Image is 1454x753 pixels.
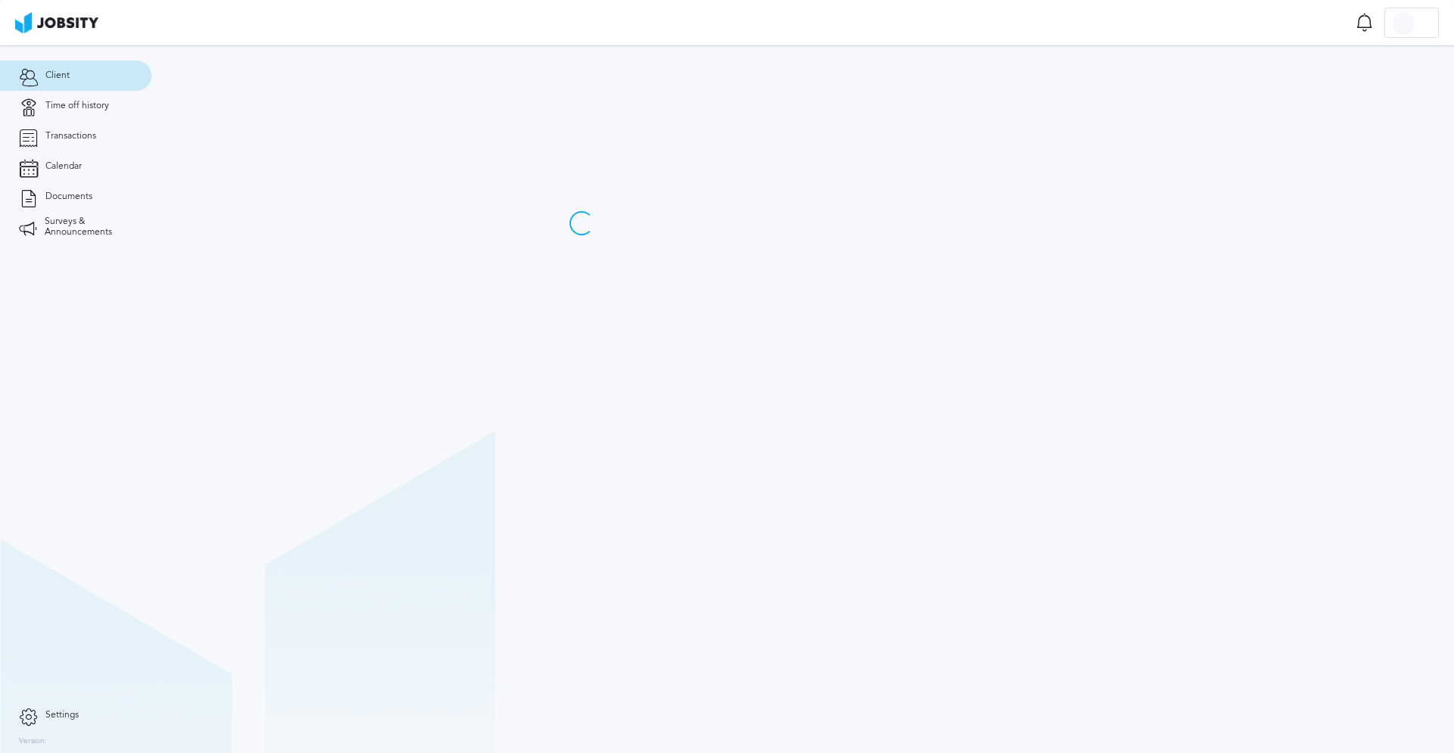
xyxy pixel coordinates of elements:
span: Surveys & Announcements [45,216,133,238]
span: Time off history [45,101,109,111]
label: Version: [19,737,47,746]
span: Settings [45,710,79,720]
span: Documents [45,191,92,202]
span: Transactions [45,131,96,142]
span: Calendar [45,161,82,172]
span: Client [45,70,70,81]
img: ab4bad089aa723f57921c736e9817d99.png [15,12,98,33]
